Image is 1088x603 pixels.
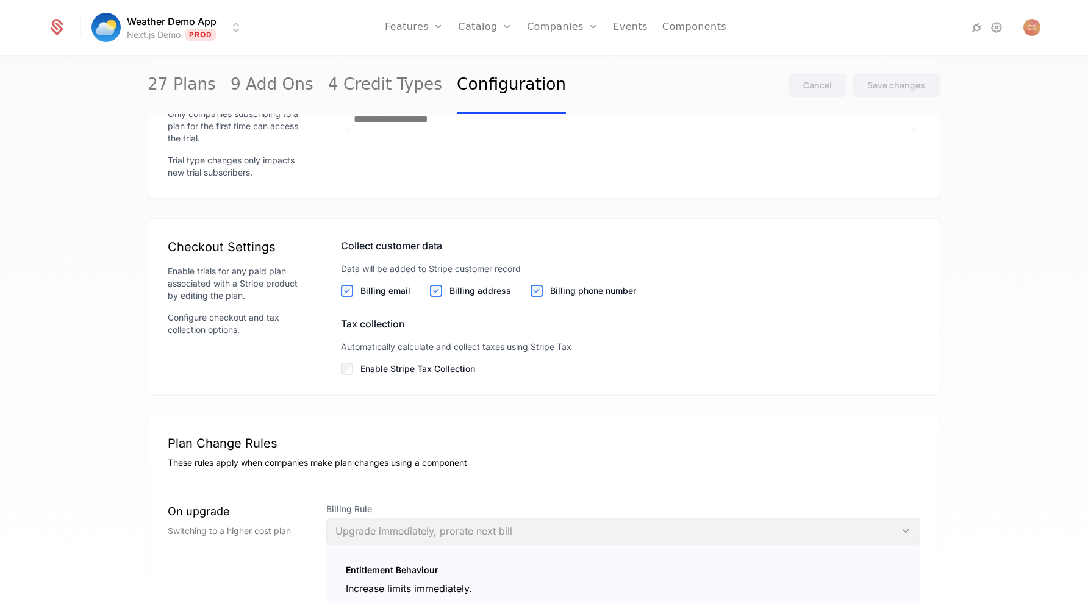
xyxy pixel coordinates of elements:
[168,457,920,469] div: These rules apply when companies make plan changes using a component
[148,57,216,114] a: 27 Plans
[326,503,920,515] span: Billing Rule
[989,20,1004,35] a: Settings
[346,564,901,576] div: Entitlement Behaviour
[1023,19,1040,36] button: Open user button
[168,435,920,452] div: Plan Change Rules
[346,581,901,596] div: Increase limits immediately.
[341,238,920,253] div: Collect customer data
[360,285,410,297] label: Billing email
[341,316,920,331] div: Tax collection
[185,29,217,41] span: Prod
[803,79,832,91] div: Cancel
[168,154,302,179] div: Trial type changes only impacts new trial subscribers.
[168,265,302,302] div: Enable trials for any paid plan associated with a Stripe product by editing the plan.
[360,363,920,375] label: Enable Stripe Tax Collection
[168,503,307,520] div: On upgrade
[867,79,925,91] div: Save changes
[91,13,121,42] img: Weather Demo App
[127,29,181,41] div: Next.js Demo
[457,57,566,114] a: Configuration
[1023,19,1040,36] img: Cole Demo
[231,57,313,114] a: 9 Add Ons
[95,14,243,41] button: Select environment
[168,525,307,537] div: Switching to a higher cost plan
[127,14,217,29] span: Weather Demo App
[168,312,302,336] div: Configure checkout and tax collection options.
[341,341,920,353] div: Automatically calculate and collect taxes using Stripe Tax
[852,73,940,98] button: Save changes
[788,73,847,98] button: Cancel
[168,108,302,145] div: Only companies subscribing to a plan for the first time can access the trial.
[328,57,442,114] a: 4 Credit Types
[550,285,636,297] label: Billing phone number
[970,20,984,35] a: Integrations
[168,238,302,255] div: Checkout Settings
[341,263,920,275] div: Data will be added to Stripe customer record
[449,285,511,297] label: Billing address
